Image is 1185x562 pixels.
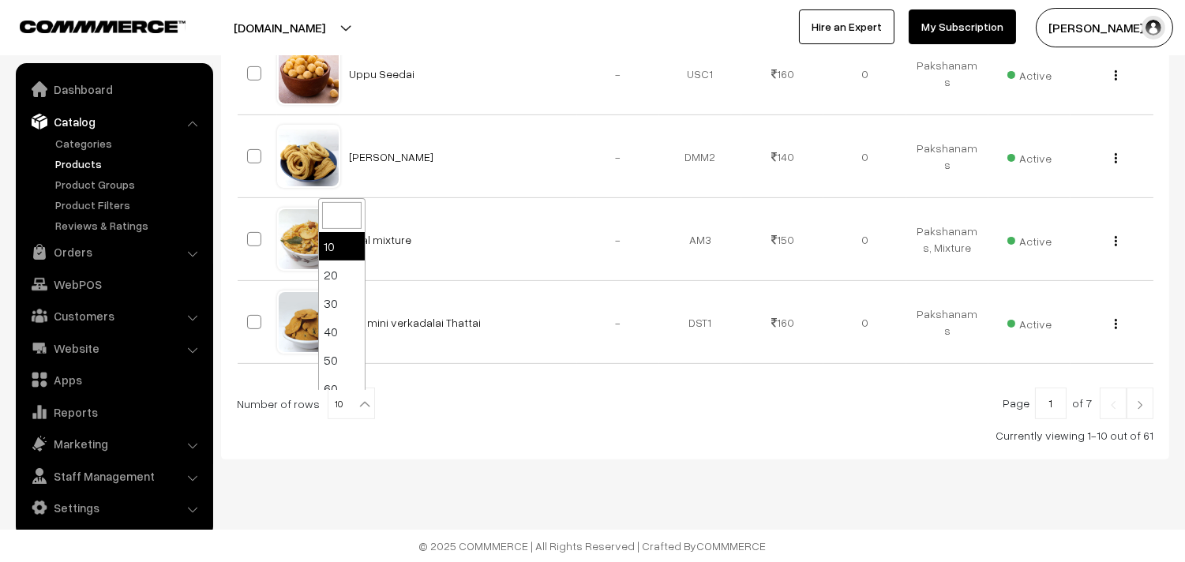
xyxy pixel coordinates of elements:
[319,289,365,317] li: 30
[51,135,208,152] a: Categories
[20,493,208,522] a: Settings
[1115,70,1117,81] img: Menu
[823,198,906,281] td: 0
[20,334,208,362] a: Website
[20,107,208,136] a: Catalog
[319,346,365,374] li: 50
[909,9,1016,44] a: My Subscription
[51,155,208,172] a: Products
[741,115,823,198] td: 140
[20,238,208,266] a: Orders
[906,32,988,115] td: Pakshanams
[741,281,823,364] td: 160
[1007,146,1052,167] span: Active
[577,198,659,281] td: -
[906,115,988,198] td: Pakshanams
[20,365,208,394] a: Apps
[20,462,208,490] a: Staff Management
[697,539,767,553] a: COMMMERCE
[1115,236,1117,246] img: Menu
[319,374,365,403] li: 60
[823,115,906,198] td: 0
[823,32,906,115] td: 0
[20,75,208,103] a: Dashboard
[659,281,741,364] td: DST1
[20,398,208,426] a: Reports
[577,281,659,364] td: -
[1007,229,1052,249] span: Active
[1133,400,1147,410] img: Right
[659,115,741,198] td: DMM2
[328,388,374,420] span: 10
[319,232,365,260] li: 10
[1115,153,1117,163] img: Menu
[659,198,741,281] td: AM3
[20,270,208,298] a: WebPOS
[1036,8,1173,47] button: [PERSON_NAME] s…
[328,388,375,419] span: 10
[1115,319,1117,329] img: Menu
[823,281,906,364] td: 0
[659,32,741,115] td: USC1
[20,21,186,32] img: COMMMERCE
[237,427,1153,444] div: Currently viewing 1-10 out of 61
[319,260,365,289] li: 20
[51,217,208,234] a: Reviews & Ratings
[906,198,988,281] td: Pakshanams, Mixture
[906,281,988,364] td: Pakshanams
[350,233,412,246] a: Aval mixture
[178,8,381,47] button: [DOMAIN_NAME]
[1007,312,1052,332] span: Active
[20,429,208,458] a: Marketing
[237,395,320,412] span: Number of rows
[1142,16,1165,39] img: user
[1003,396,1029,410] span: Page
[1106,400,1120,410] img: Left
[350,150,434,163] a: [PERSON_NAME]
[1007,63,1052,84] span: Active
[51,176,208,193] a: Product Groups
[20,16,158,35] a: COMMMERCE
[20,302,208,330] a: Customers
[1072,396,1092,410] span: of 7
[577,115,659,198] td: -
[741,32,823,115] td: 160
[799,9,894,44] a: Hire an Expert
[741,198,823,281] td: 150
[319,317,365,346] li: 40
[350,316,482,329] a: spl mini verkadalai Thattai
[350,67,415,81] a: Uppu Seedai
[577,32,659,115] td: -
[51,197,208,213] a: Product Filters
